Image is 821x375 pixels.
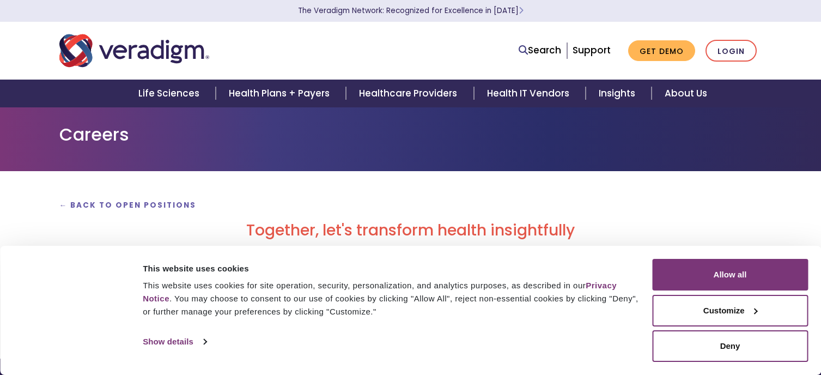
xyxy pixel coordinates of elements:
[586,80,652,107] a: Insights
[59,221,762,240] h2: Together, let's transform health insightfully
[652,259,808,291] button: Allow all
[652,80,720,107] a: About Us
[573,44,611,57] a: Support
[346,80,473,107] a: Healthcare Providers
[474,80,586,107] a: Health IT Vendors
[628,40,695,62] a: Get Demo
[519,43,561,58] a: Search
[143,279,640,318] div: This website uses cookies for site operation, security, personalization, and analytics purposes, ...
[59,200,197,210] a: ← Back to Open Positions
[143,334,206,350] a: Show details
[125,80,216,107] a: Life Sciences
[652,295,808,326] button: Customize
[519,5,524,16] span: Learn More
[59,33,209,69] img: Veradigm logo
[143,262,640,275] div: This website uses cookies
[298,5,524,16] a: The Veradigm Network: Recognized for Excellence in [DATE]Learn More
[59,124,762,145] h1: Careers
[706,40,757,62] a: Login
[652,330,808,362] button: Deny
[216,80,346,107] a: Health Plans + Payers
